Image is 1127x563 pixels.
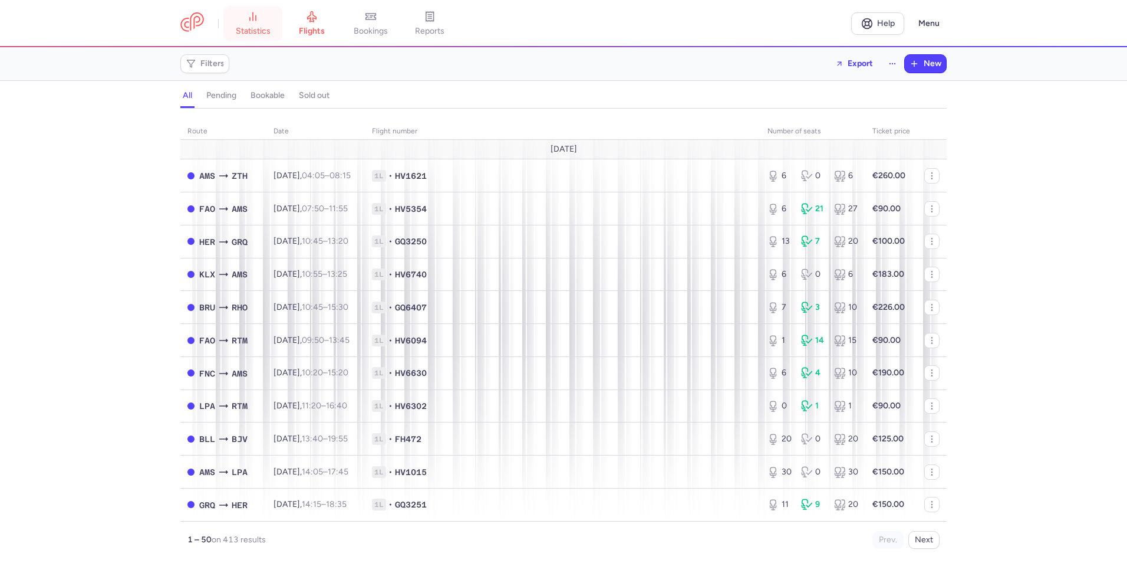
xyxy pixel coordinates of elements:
[181,55,229,73] button: Filters
[302,401,321,411] time: 11:20
[834,335,858,346] div: 15
[329,335,350,345] time: 13:45
[924,59,941,68] span: New
[767,203,792,215] div: 6
[388,400,393,412] span: •
[200,59,225,68] span: Filters
[395,499,427,510] span: GQ3251
[273,236,348,246] span: [DATE],
[199,301,215,314] span: BRU
[223,11,282,37] a: statistics
[328,467,348,477] time: 17:45
[302,467,323,477] time: 14:05
[212,535,266,545] span: on 413 results
[767,170,792,182] div: 6
[415,26,444,37] span: reports
[372,269,386,280] span: 1L
[302,499,347,509] span: –
[828,54,881,73] button: Export
[801,269,825,280] div: 0
[905,55,946,73] button: New
[872,499,904,509] strong: €150.00
[767,235,792,247] div: 13
[872,368,904,378] strong: €190.00
[180,123,266,140] th: route
[388,203,393,215] span: •
[372,367,386,379] span: 1L
[232,334,248,347] span: RTM
[872,269,904,279] strong: €183.00
[273,269,347,279] span: [DATE],
[801,433,825,445] div: 0
[365,123,760,140] th: Flight number
[187,535,212,545] strong: 1 – 50
[388,170,393,182] span: •
[834,367,858,379] div: 10
[767,433,792,445] div: 20
[199,499,215,512] span: GRQ
[199,466,215,479] span: AMS
[372,235,386,247] span: 1L
[372,170,386,182] span: 1L
[328,368,348,378] time: 15:20
[302,204,324,214] time: 07:50
[388,235,393,247] span: •
[232,169,248,182] span: ZTH
[302,302,323,312] time: 10:45
[388,269,393,280] span: •
[872,531,904,549] button: Prev.
[801,466,825,478] div: 0
[232,202,248,215] span: AMS
[251,90,285,101] h4: bookable
[273,368,348,378] span: [DATE],
[388,499,393,510] span: •
[767,367,792,379] div: 6
[834,170,858,182] div: 6
[328,236,348,246] time: 13:20
[395,335,427,346] span: HV6094
[395,269,427,280] span: HV6740
[326,499,347,509] time: 18:35
[372,400,386,412] span: 1L
[199,169,215,182] span: AMS
[834,466,858,478] div: 30
[236,26,271,37] span: statistics
[206,90,236,101] h4: pending
[388,433,393,445] span: •
[388,367,393,379] span: •
[395,466,427,478] span: HV1015
[232,433,248,446] span: BJV
[395,235,427,247] span: GQ3250
[872,434,904,444] strong: €125.00
[299,90,329,101] h4: sold out
[199,334,215,347] span: FAO
[834,400,858,412] div: 1
[302,368,323,378] time: 10:20
[232,367,248,380] span: AMS
[273,434,348,444] span: [DATE],
[302,401,347,411] span: –
[872,204,901,214] strong: €90.00
[273,467,348,477] span: [DATE],
[801,302,825,313] div: 3
[273,171,351,181] span: [DATE],
[302,204,348,214] span: –
[767,302,792,313] div: 7
[302,171,325,181] time: 04:05
[834,203,858,215] div: 27
[302,335,324,345] time: 09:50
[328,302,348,312] time: 15:30
[834,302,858,313] div: 10
[328,434,348,444] time: 19:55
[302,236,323,246] time: 10:45
[302,171,351,181] span: –
[199,235,215,248] span: HER
[395,367,427,379] span: HV6630
[299,26,325,37] span: flights
[872,302,905,312] strong: €226.00
[341,11,400,37] a: bookings
[273,302,348,312] span: [DATE],
[302,269,347,279] span: –
[266,123,365,140] th: date
[872,335,901,345] strong: €90.00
